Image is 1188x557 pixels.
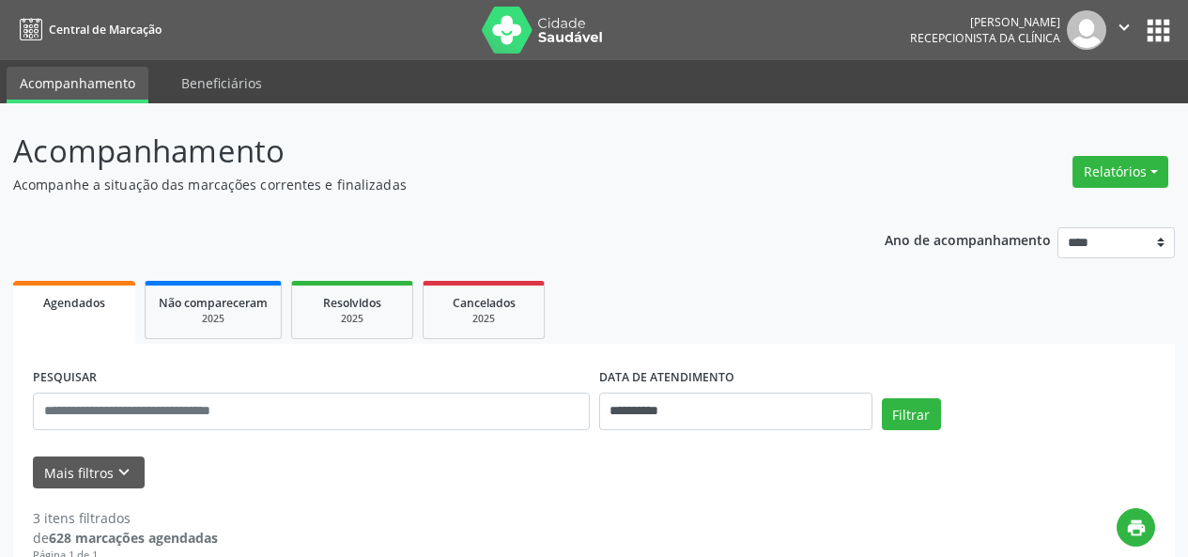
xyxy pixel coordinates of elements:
[13,175,826,194] p: Acompanhe a situação das marcações correntes e finalizadas
[33,364,97,393] label: PESQUISAR
[885,227,1051,251] p: Ano de acompanhamento
[1106,10,1142,50] button: 
[1067,10,1106,50] img: img
[1126,518,1147,538] i: print
[910,30,1060,46] span: Recepcionista da clínica
[323,295,381,311] span: Resolvidos
[33,508,218,528] div: 3 itens filtrados
[114,462,134,483] i: keyboard_arrow_down
[168,67,275,100] a: Beneficiários
[1117,508,1155,547] button: print
[159,295,268,311] span: Não compareceram
[882,398,941,430] button: Filtrar
[49,22,162,38] span: Central de Marcação
[1072,156,1168,188] button: Relatórios
[305,312,399,326] div: 2025
[33,528,218,548] div: de
[437,312,531,326] div: 2025
[7,67,148,103] a: Acompanhamento
[33,456,145,489] button: Mais filtroskeyboard_arrow_down
[49,529,218,547] strong: 628 marcações agendadas
[1142,14,1175,47] button: apps
[599,364,734,393] label: DATA DE ATENDIMENTO
[13,14,162,45] a: Central de Marcação
[910,14,1060,30] div: [PERSON_NAME]
[159,312,268,326] div: 2025
[453,295,516,311] span: Cancelados
[43,295,105,311] span: Agendados
[1114,17,1134,38] i: 
[13,128,826,175] p: Acompanhamento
